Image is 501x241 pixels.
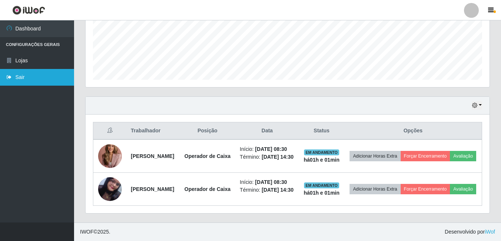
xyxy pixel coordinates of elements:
strong: Operador de Caixa [184,153,231,159]
li: Início: [240,145,295,153]
button: Adicionar Horas Extra [350,184,400,194]
button: Avaliação [450,151,476,161]
strong: [PERSON_NAME] [131,186,174,192]
span: © 2025 . [80,228,110,236]
li: Término: [240,186,295,194]
time: [DATE] 08:30 [255,146,287,152]
time: [DATE] 08:30 [255,179,287,185]
button: Adicionar Horas Extra [350,151,400,161]
img: 1744730412045.jpeg [98,139,122,172]
th: Status [299,122,344,140]
img: 1758649622274.jpeg [98,168,122,210]
th: Posição [180,122,236,140]
span: EM ANDAMENTO [304,182,339,188]
th: Opções [344,122,482,140]
button: Avaliação [450,184,476,194]
th: Data [236,122,299,140]
strong: há 01 h e 01 min [304,157,340,163]
span: IWOF [80,229,94,235]
span: Desenvolvido por [445,228,495,236]
strong: Operador de Caixa [184,186,231,192]
li: Término: [240,153,295,161]
time: [DATE] 14:30 [262,154,294,160]
time: [DATE] 14:30 [262,187,294,193]
span: EM ANDAMENTO [304,149,339,155]
img: CoreUI Logo [12,6,45,15]
button: Forçar Encerramento [401,151,450,161]
th: Trabalhador [126,122,180,140]
a: iWof [485,229,495,235]
strong: há 01 h e 01 min [304,190,340,196]
li: Início: [240,178,295,186]
strong: [PERSON_NAME] [131,153,174,159]
button: Forçar Encerramento [401,184,450,194]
